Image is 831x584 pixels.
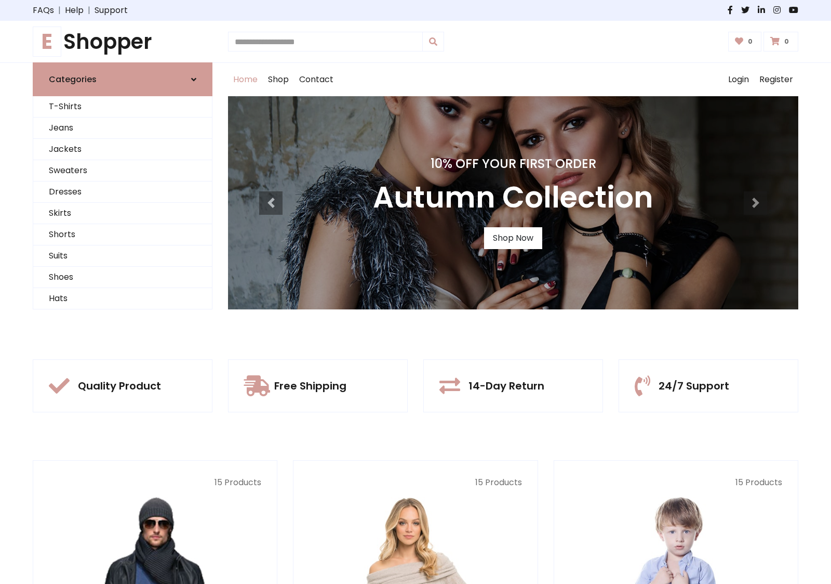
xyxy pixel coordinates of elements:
a: Login [723,63,754,96]
span: | [84,4,95,17]
a: Help [65,4,84,17]
h5: Free Shipping [274,380,346,392]
h6: Categories [49,74,97,84]
a: EShopper [33,29,212,54]
h5: Quality Product [78,380,161,392]
h1: Shopper [33,29,212,54]
a: FAQs [33,4,54,17]
h5: 14-Day Return [468,380,544,392]
a: Dresses [33,181,212,203]
a: Hats [33,288,212,309]
a: Home [228,63,263,96]
h3: Autumn Collection [373,180,653,215]
span: 0 [745,37,755,46]
p: 15 Products [309,476,521,489]
p: 15 Products [49,476,261,489]
a: Register [754,63,798,96]
a: Suits [33,245,212,267]
a: Skirts [33,203,212,224]
a: Sweaters [33,160,212,181]
h5: 24/7 Support [659,380,729,392]
a: Shop Now [484,227,542,249]
span: | [54,4,65,17]
span: E [33,27,61,57]
span: 0 [782,37,792,46]
a: 0 [763,32,798,51]
h4: 10% Off Your First Order [373,157,653,172]
a: Jackets [33,139,212,160]
a: Shop [263,63,294,96]
a: Shorts [33,224,212,245]
a: Shoes [33,267,212,288]
p: 15 Products [570,476,782,489]
a: Jeans [33,118,212,139]
a: T-Shirts [33,96,212,118]
a: Support [95,4,128,17]
a: Contact [294,63,339,96]
a: 0 [728,32,762,51]
a: Categories [33,62,212,96]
